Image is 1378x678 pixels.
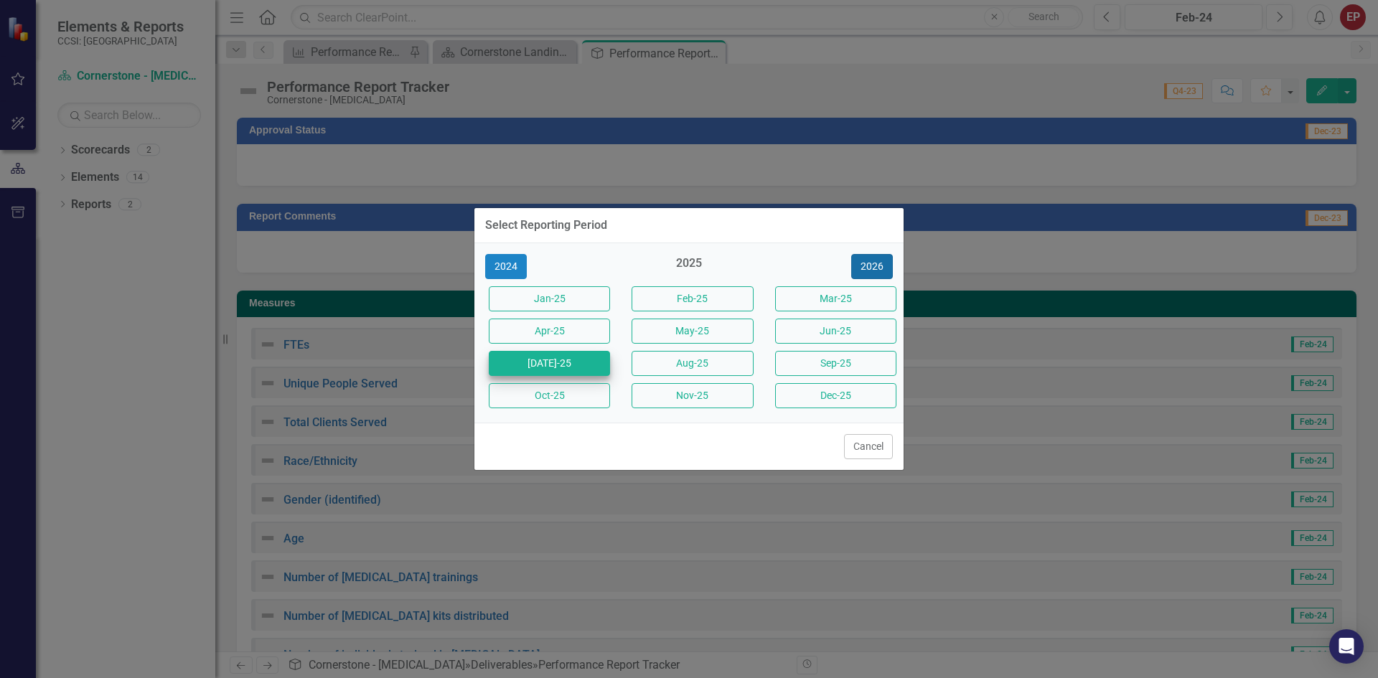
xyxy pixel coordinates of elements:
button: Jan-25 [489,286,610,311]
button: Nov-25 [632,383,753,408]
button: Oct-25 [489,383,610,408]
button: Mar-25 [775,286,896,311]
button: Aug-25 [632,351,753,376]
div: Select Reporting Period [485,219,607,232]
button: Dec-25 [775,383,896,408]
button: Sep-25 [775,351,896,376]
button: 2026 [851,254,893,279]
div: Open Intercom Messenger [1329,629,1364,664]
button: [DATE]-25 [489,351,610,376]
button: Apr-25 [489,319,610,344]
button: 2024 [485,254,527,279]
div: 2025 [628,255,749,279]
button: Jun-25 [775,319,896,344]
button: Feb-25 [632,286,753,311]
button: May-25 [632,319,753,344]
button: Cancel [844,434,893,459]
